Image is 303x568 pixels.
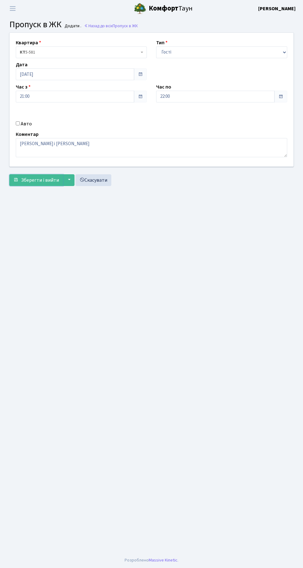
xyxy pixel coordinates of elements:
[156,39,168,46] label: Тип
[149,3,178,13] b: Комфорт
[16,131,39,138] label: Коментар
[16,46,147,58] span: <b>КТ</b>&nbsp;&nbsp;&nbsp;&nbsp;5-581
[125,557,178,564] div: Розроблено .
[149,557,177,563] a: Massive Kinetic
[21,177,59,184] span: Зберегти і вийти
[258,5,296,12] a: [PERSON_NAME]
[75,174,111,186] a: Скасувати
[16,39,41,46] label: Квартира
[5,3,20,14] button: Переключити навігацію
[16,61,28,68] label: Дата
[63,24,81,29] small: Додати .
[9,174,63,186] button: Зберегти і вийти
[156,83,171,91] label: Час по
[113,23,138,29] span: Пропуск в ЖК
[20,49,25,55] b: КТ
[84,23,138,29] a: Назад до всіхПропуск в ЖК
[21,120,32,128] label: Авто
[134,2,146,15] img: logo.png
[16,83,31,91] label: Час з
[149,3,193,14] span: Таун
[20,49,139,55] span: <b>КТ</b>&nbsp;&nbsp;&nbsp;&nbsp;5-581
[9,18,62,31] span: Пропуск в ЖК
